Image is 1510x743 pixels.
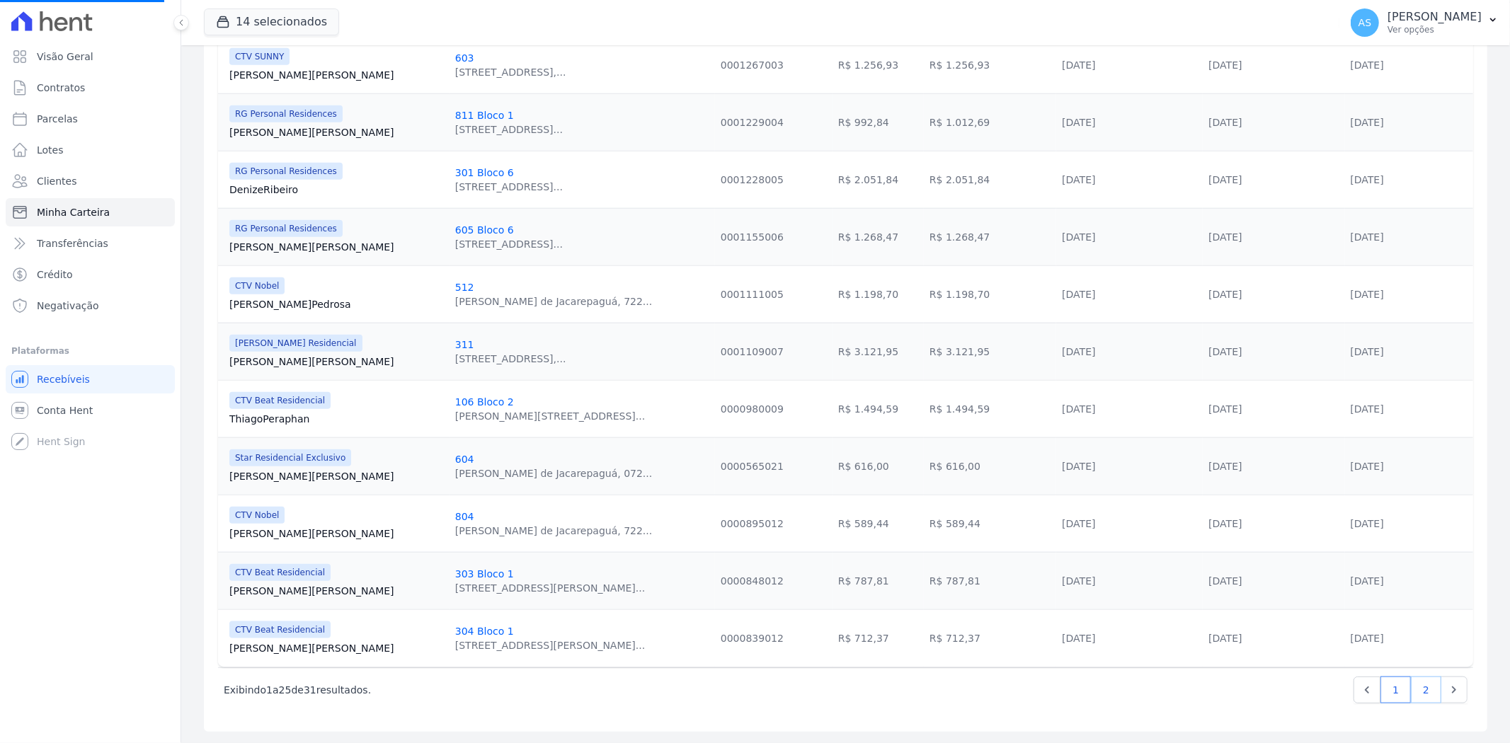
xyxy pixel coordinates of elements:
[1062,117,1095,128] a: [DATE]
[229,469,444,483] a: [PERSON_NAME][PERSON_NAME]
[924,552,1056,609] td: R$ 787,81
[455,581,645,595] div: [STREET_ADDRESS][PERSON_NAME]...
[924,151,1056,208] td: R$ 2.051,84
[229,220,343,237] span: RG Personal Residences
[1339,3,1510,42] button: AS [PERSON_NAME] Ver opções
[1208,633,1242,644] a: [DATE]
[1441,676,1468,703] a: Next
[924,36,1056,93] td: R$ 1.256,93
[37,205,110,219] span: Minha Carteira
[455,237,563,251] div: [STREET_ADDRESS]...
[266,684,273,696] span: 1
[833,323,924,380] td: R$ 3.121,95
[1208,461,1242,472] a: [DATE]
[37,81,85,95] span: Contratos
[721,174,784,185] a: 0001228005
[37,372,90,386] span: Recebíveis
[455,454,474,465] a: 604
[37,174,76,188] span: Clientes
[1359,18,1371,28] span: AS
[924,323,1056,380] td: R$ 3.121,95
[1351,633,1384,644] a: [DATE]
[833,265,924,323] td: R$ 1.198,70
[1208,59,1242,71] a: [DATE]
[455,626,514,637] a: 304 Bloco 1
[924,380,1056,437] td: R$ 1.494,59
[1062,174,1095,185] a: [DATE]
[6,229,175,258] a: Transferências
[1062,346,1095,357] a: [DATE]
[37,143,64,157] span: Lotes
[455,339,474,350] a: 311
[455,282,474,293] a: 512
[1388,24,1482,35] p: Ver opções
[229,564,331,581] span: CTV Beat Residencial
[1062,575,1095,587] a: [DATE]
[455,110,514,121] a: 811 Bloco 1
[37,267,73,282] span: Crédito
[229,621,331,638] span: CTV Beat Residencial
[455,65,566,79] div: [STREET_ADDRESS],...
[924,609,1056,667] td: R$ 712,37
[6,167,175,195] a: Clientes
[229,392,331,409] span: CTV Beat Residencial
[1388,10,1482,24] p: [PERSON_NAME]
[37,112,78,126] span: Parcelas
[224,683,371,697] p: Exibindo a de resultados.
[229,183,444,197] a: DenizeRibeiro
[455,52,474,64] a: 603
[721,289,784,300] a: 0001111005
[455,638,645,652] div: [STREET_ADDRESS][PERSON_NAME]...
[833,552,924,609] td: R$ 787,81
[6,42,175,71] a: Visão Geral
[229,163,343,180] span: RG Personal Residences
[721,59,784,71] a: 0001267003
[924,495,1056,552] td: R$ 589,44
[455,511,474,522] a: 804
[1351,575,1384,587] a: [DATE]
[1351,461,1384,472] a: [DATE]
[455,224,514,236] a: 605 Bloco 6
[6,396,175,425] a: Conta Hent
[6,198,175,226] a: Minha Carteira
[455,409,645,423] div: [PERSON_NAME][STREET_ADDRESS]...
[229,125,444,139] a: [PERSON_NAME][PERSON_NAME]
[229,412,444,426] a: ThiagoPeraphan
[37,403,93,417] span: Conta Hent
[924,208,1056,265] td: R$ 1.268,47
[721,518,784,529] a: 0000895012
[455,294,653,309] div: [PERSON_NAME] de Jacarepaguá, 722...
[229,355,444,369] a: [PERSON_NAME][PERSON_NAME]
[721,575,784,587] a: 0000848012
[721,231,784,243] a: 0001155006
[1208,289,1242,300] a: [DATE]
[721,461,784,472] a: 0000565021
[6,365,175,393] a: Recebíveis
[229,240,444,254] a: [PERSON_NAME][PERSON_NAME]
[304,684,316,696] span: 31
[6,136,175,164] a: Lotes
[229,449,351,466] span: Star Residencial Exclusivo
[1062,633,1095,644] a: [DATE]
[229,68,444,82] a: [PERSON_NAME][PERSON_NAME]
[1351,346,1384,357] a: [DATE]
[455,524,653,538] div: [PERSON_NAME] de Jacarepaguá, 722...
[833,151,924,208] td: R$ 2.051,84
[455,396,514,408] a: 106 Bloco 2
[1351,174,1384,185] a: [DATE]
[1208,575,1242,587] a: [DATE]
[833,609,924,667] td: R$ 712,37
[1351,403,1384,415] a: [DATE]
[455,122,563,137] div: [STREET_ADDRESS]...
[6,105,175,133] a: Parcelas
[1208,174,1242,185] a: [DATE]
[1062,59,1095,71] a: [DATE]
[229,507,285,524] span: CTV Nobel
[229,48,290,65] span: CTV SUNNY
[1351,231,1384,243] a: [DATE]
[6,292,175,320] a: Negativação
[204,8,339,35] button: 14 selecionados
[229,297,444,311] a: [PERSON_NAME]Pedrosa
[721,403,784,415] a: 0000980009
[1411,676,1441,703] a: 2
